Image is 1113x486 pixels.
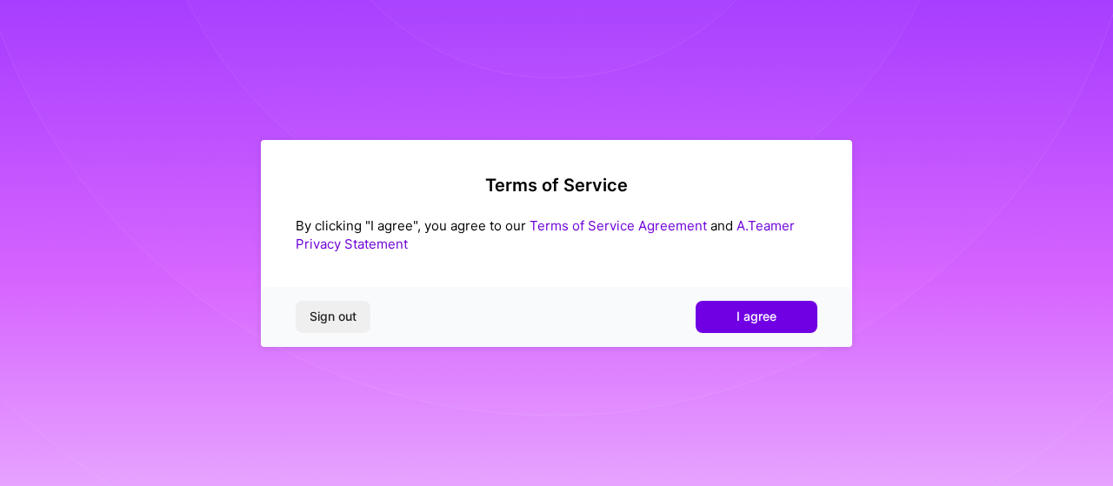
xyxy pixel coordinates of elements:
[530,217,707,234] a: Terms of Service Agreement
[296,175,817,196] h2: Terms of Service
[310,308,357,325] span: Sign out
[296,216,817,253] div: By clicking "I agree", you agree to our and
[296,301,370,332] button: Sign out
[736,308,776,325] span: I agree
[696,301,817,332] button: I agree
